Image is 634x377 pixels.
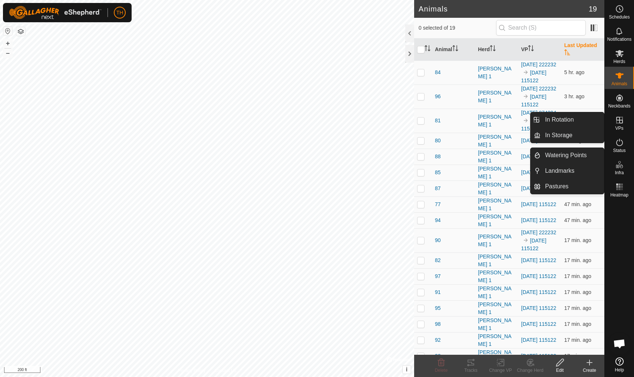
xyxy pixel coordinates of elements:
span: Infra [615,171,624,175]
a: [DATE] 115122 [521,305,557,311]
button: i [403,366,411,374]
a: [DATE] 115122 [521,185,557,191]
span: 82 [435,257,441,264]
p-sorticon: Activate to sort [564,50,570,56]
img: Gallagher Logo [9,6,102,19]
span: Sep 13, 2025 at 2:02 PM [564,289,591,295]
span: Watering Points [545,151,587,160]
span: Status [613,148,625,153]
span: 81 [435,117,441,125]
div: [PERSON_NAME] 1 [478,285,515,300]
div: [PERSON_NAME] 1 [478,301,515,316]
th: Herd [475,39,518,61]
span: Landmarks [545,166,574,175]
th: Last Updated [561,39,604,61]
span: Delete [435,368,448,373]
span: Sep 13, 2025 at 2:02 PM [564,257,591,263]
span: 84 [435,69,441,76]
span: TH [116,9,123,17]
a: [DATE] 115122 [521,353,557,359]
a: Pastures [541,179,604,194]
li: Pastures [531,179,604,194]
a: [DATE] 115122 [521,153,557,159]
a: Help [605,354,634,375]
div: Create [575,367,604,374]
span: Sep 13, 2025 at 2:02 PM [564,273,591,279]
p-sorticon: Activate to sort [425,46,430,52]
div: Change Herd [515,367,545,374]
p-sorticon: Activate to sort [452,46,458,52]
a: [DATE] 115122 [521,94,547,108]
span: 97 [435,272,441,280]
span: In Rotation [545,115,574,124]
span: 93 [435,352,441,360]
span: Sep 13, 2025 at 1:32 PM [564,217,591,223]
img: to [523,118,529,123]
a: [DATE] 115122 [521,217,557,223]
a: [DATE] 115122 [521,201,557,207]
span: 95 [435,304,441,312]
span: 80 [435,137,441,145]
div: [PERSON_NAME] 1 [478,213,515,228]
span: Sep 13, 2025 at 2:02 PM [564,353,591,359]
div: [PERSON_NAME] 1 [478,65,515,80]
span: Sep 13, 2025 at 10:32 AM [564,93,585,99]
div: Open chat [608,333,631,355]
a: Privacy Policy [178,367,205,374]
img: to [523,93,529,99]
button: + [3,39,12,48]
div: [PERSON_NAME] 1 [478,133,515,149]
a: [DATE] 115122 [521,70,547,83]
a: [DATE] 074204 [521,110,557,116]
div: [PERSON_NAME] 1 [478,149,515,165]
p-sorticon: Activate to sort [528,46,534,52]
a: Contact Us [214,367,236,374]
span: Notifications [607,37,631,42]
th: Animal [432,39,475,61]
span: 0 selected of 19 [419,24,496,32]
span: Help [615,368,624,372]
span: 19 [589,3,597,14]
span: i [406,366,407,373]
span: 96 [435,93,441,100]
span: 77 [435,201,441,208]
span: Sep 13, 2025 at 2:02 PM [564,321,591,327]
div: [PERSON_NAME] 1 [478,165,515,181]
span: 98 [435,320,441,328]
a: Landmarks [541,163,604,178]
div: [PERSON_NAME] 1 [478,89,515,105]
a: [DATE] 115122 [521,138,557,143]
a: [DATE] 115122 [521,118,547,132]
li: In Rotation [531,112,604,127]
div: [PERSON_NAME] 1 [478,317,515,332]
a: [DATE] 222232 [521,86,557,92]
span: In Storage [545,131,572,140]
span: 87 [435,185,441,192]
div: [PERSON_NAME] 1 [478,348,515,364]
a: [DATE] 115122 [521,273,557,279]
span: 91 [435,288,441,296]
span: Schedules [609,15,630,19]
a: [DATE] 222232 [521,229,557,235]
span: Sep 13, 2025 at 2:02 PM [564,337,591,343]
div: [PERSON_NAME] 1 [478,113,515,129]
span: Sep 13, 2025 at 8:32 AM [564,69,585,75]
div: Edit [545,367,575,374]
a: [DATE] 115122 [521,321,557,327]
button: – [3,49,12,57]
span: Heatmap [610,193,628,197]
span: 92 [435,336,441,344]
li: Landmarks [531,163,604,178]
div: [PERSON_NAME] 1 [478,253,515,268]
div: Tracks [456,367,486,374]
span: Sep 13, 2025 at 2:01 PM [564,237,591,243]
span: 90 [435,237,441,244]
a: [DATE] 115122 [521,257,557,263]
span: Neckbands [608,104,630,108]
div: Change VP [486,367,515,374]
span: 85 [435,169,441,176]
a: In Rotation [541,112,604,127]
a: Watering Points [541,148,604,163]
div: [PERSON_NAME] 1 [478,181,515,196]
span: Sep 13, 2025 at 2:02 PM [564,305,591,311]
